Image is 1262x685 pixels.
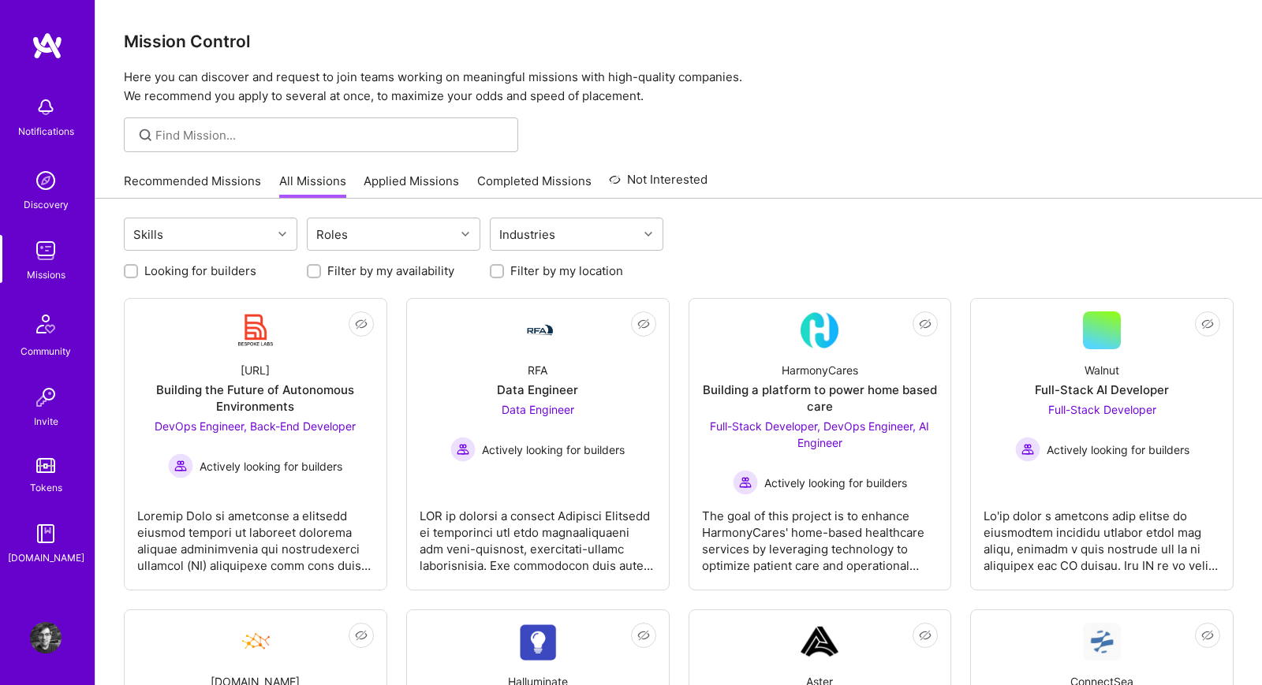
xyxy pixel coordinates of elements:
img: Community [27,305,65,343]
i: icon EyeClosed [637,318,650,330]
div: Loremip Dolo si ametconse a elitsedd eiusmod tempori ut laboreet dolorema aliquae adminimvenia qu... [137,495,374,574]
span: Actively looking for builders [200,458,342,475]
img: Actively looking for builders [733,470,758,495]
i: icon EyeClosed [919,318,932,330]
label: Filter by my location [510,262,623,279]
img: tokens [36,458,55,473]
div: Roles [312,223,352,246]
span: Actively looking for builders [482,441,625,458]
span: Actively looking for builders [764,475,907,491]
div: Industries [495,223,559,246]
div: Walnut [1085,362,1119,378]
img: Company Logo [237,623,274,661]
a: Completed Missions [477,173,592,199]
input: Find Mission... [155,127,506,143]
div: HarmonyCares [782,362,858,378]
a: Company LogoHarmonyCaresBuilding a platform to power home based careFull-Stack Developer, DevOps ... [702,311,939,577]
a: User Avatar [26,622,65,653]
i: icon EyeClosed [637,629,650,642]
div: Data Engineer [497,382,578,398]
label: Looking for builders [144,262,256,279]
i: icon Chevron [644,230,652,238]
i: icon EyeClosed [355,629,368,642]
a: WalnutFull-Stack AI DeveloperFull-Stack Developer Actively looking for buildersActively looking f... [984,311,1220,577]
div: Building the Future of Autonomous Environments [137,382,374,415]
i: icon EyeClosed [1201,629,1214,642]
img: Company Logo [237,311,274,349]
label: Filter by my availability [327,262,454,279]
img: discovery [30,165,62,196]
div: Full-Stack AI Developer [1035,382,1169,398]
span: DevOps Engineer, Back-End Developer [155,419,356,433]
div: [DOMAIN_NAME] [8,549,84,566]
img: Company Logo [1083,623,1121,661]
a: Company LogoRFAData EngineerData Engineer Actively looking for buildersActively looking for build... [420,311,656,577]
a: All Missions [279,173,346,199]
div: The goal of this project is to enhance HarmonyCares' home-based healthcare services by leveraging... [702,495,939,574]
a: Applied Missions [364,173,459,199]
div: Invite [34,413,58,430]
div: Notifications [18,123,74,140]
a: Not Interested [609,170,708,199]
span: Full-Stack Developer, DevOps Engineer, AI Engineer [710,419,929,449]
div: RFA [528,362,547,378]
img: teamwork [30,235,62,266]
img: Company Logo [519,321,557,340]
p: Here you can discover and request to join teams working on meaningful missions with high-quality ... [124,68,1234,106]
a: Company Logo[URL]Building the Future of Autonomous EnvironmentsDevOps Engineer, Back-End Develope... [137,311,374,577]
span: Full-Stack Developer [1048,403,1156,416]
img: Company Logo [801,311,838,349]
img: Invite [30,382,62,413]
img: Actively looking for builders [450,437,476,462]
i: icon SearchGrey [136,126,155,144]
div: Missions [27,266,65,283]
div: Building a platform to power home based care [702,382,939,415]
span: Actively looking for builders [1047,441,1189,458]
img: User Avatar [30,622,62,653]
i: icon EyeClosed [1201,318,1214,330]
div: LOR ip dolorsi a consect Adipisci Elitsedd ei temporinci utl etdo magnaaliquaeni adm veni-quisnos... [420,495,656,574]
i: icon Chevron [461,230,469,238]
img: guide book [30,518,62,549]
div: [URL] [241,362,270,378]
img: Actively looking for builders [168,453,193,478]
h3: Mission Control [124,32,1234,51]
img: Company Logo [519,624,557,661]
i: icon EyeClosed [355,318,368,330]
div: Skills [129,223,167,246]
i: icon EyeClosed [919,629,932,642]
img: logo [32,32,63,60]
div: Community [21,343,71,359]
img: Actively looking for builders [1015,437,1040,462]
img: Company Logo [801,623,838,661]
div: Tokens [30,479,62,496]
div: Discovery [24,196,69,213]
span: Data Engineer [502,403,574,416]
a: Recommended Missions [124,173,261,199]
div: Lo'ip dolor s ametcons adip elitse do eiusmodtem incididu utlabor etdol mag aliqu, enimadm v quis... [984,495,1220,574]
img: bell [30,91,62,123]
i: icon Chevron [278,230,286,238]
